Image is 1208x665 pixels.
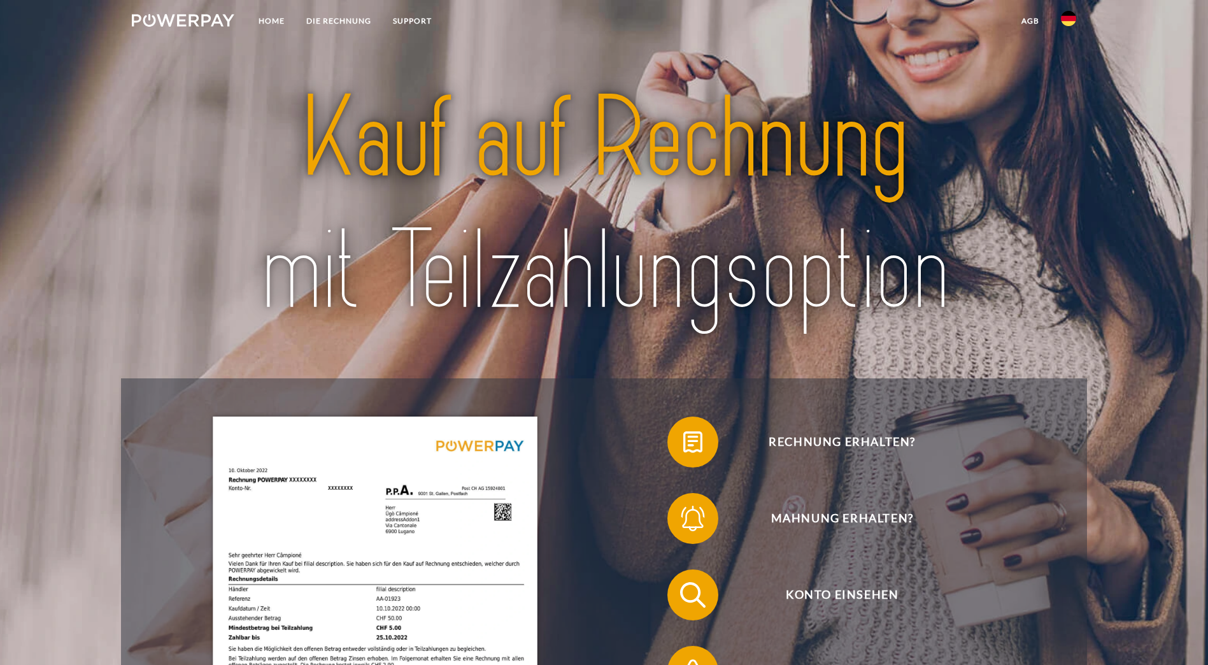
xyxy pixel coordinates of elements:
[686,493,998,544] span: Mahnung erhalten?
[677,426,709,458] img: qb_bill.svg
[667,417,998,468] button: Rechnung erhalten?
[677,579,709,611] img: qb_search.svg
[677,503,709,534] img: qb_bell.svg
[178,66,1030,344] img: title-powerpay_de.svg
[1061,11,1076,26] img: de
[295,10,382,32] a: DIE RECHNUNG
[667,493,998,544] button: Mahnung erhalten?
[382,10,443,32] a: SUPPORT
[132,14,234,27] img: logo-powerpay-white.svg
[686,417,998,468] span: Rechnung erhalten?
[1011,10,1050,32] a: agb
[667,569,998,620] button: Konto einsehen
[248,10,295,32] a: Home
[686,569,998,620] span: Konto einsehen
